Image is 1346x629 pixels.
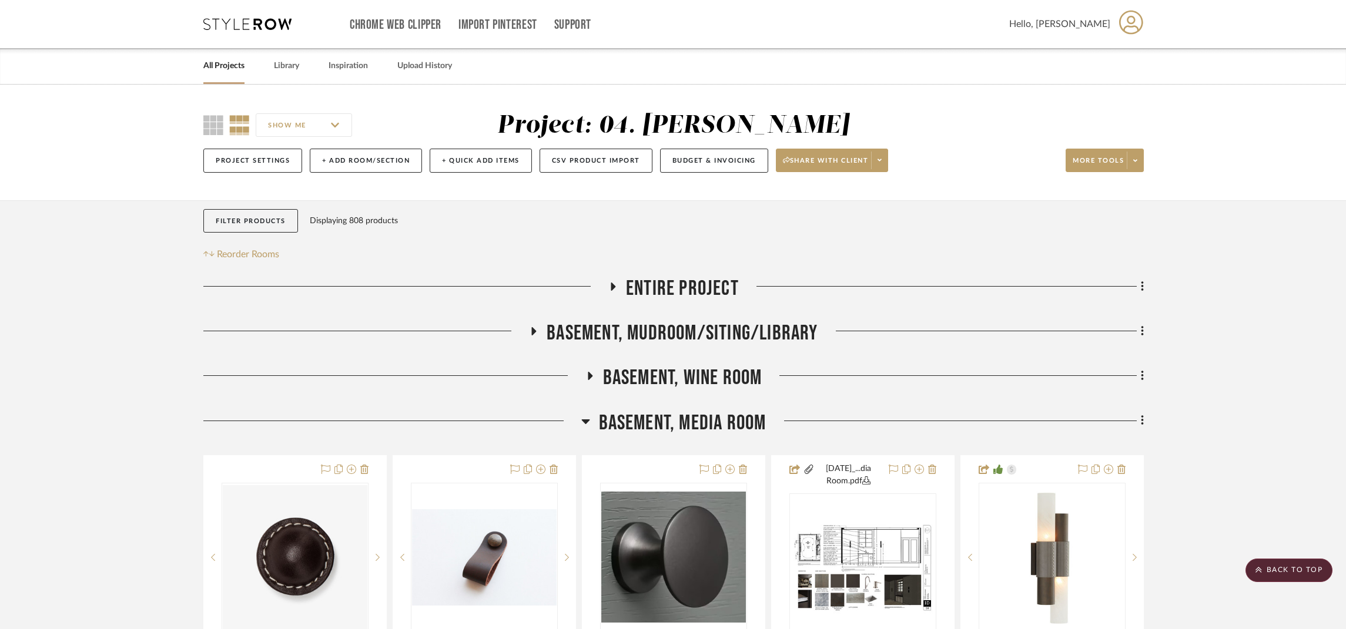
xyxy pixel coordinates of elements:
span: Basement, Media Room [599,411,766,436]
span: Hello, [PERSON_NAME] [1009,17,1110,31]
img: 25mm Oil rubbed Bronze Cabinet Knob [601,492,746,623]
button: Reorder Rooms [203,247,279,261]
button: Budget & Invoicing [660,149,768,173]
button: More tools [1066,149,1144,172]
scroll-to-top-button: BACK TO TOP [1245,559,1332,582]
button: + Quick Add Items [430,149,532,173]
a: Library [274,58,299,74]
a: Chrome Web Clipper [350,20,441,30]
a: Inspiration [329,58,368,74]
img: Dark Brown Leather Drawer Pulls/Cabinet Handles- Brown and Matte Silver [412,509,557,606]
button: Project Settings [203,149,302,173]
button: [DATE]_...dia Room.pdf [815,463,882,487]
span: Entire Project [626,276,739,301]
a: All Projects [203,58,245,74]
button: + Add Room/Section [310,149,422,173]
button: Filter Products [203,209,298,233]
button: CSV Product Import [540,149,652,173]
span: Reorder Rooms [217,247,279,261]
span: More tools [1073,156,1124,174]
div: Displaying 808 products [310,209,398,233]
button: Share with client [776,149,889,172]
span: Basement, Mudroom/Siting/Library [547,321,818,346]
span: Basement, Wine Room [603,365,762,391]
img: Linck Residence- Media Room [791,521,935,614]
a: Support [554,20,591,30]
a: Import Pinterest [458,20,537,30]
a: Upload History [397,58,452,74]
span: Share with client [783,156,869,174]
div: Project: 04. [PERSON_NAME] [497,113,849,138]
